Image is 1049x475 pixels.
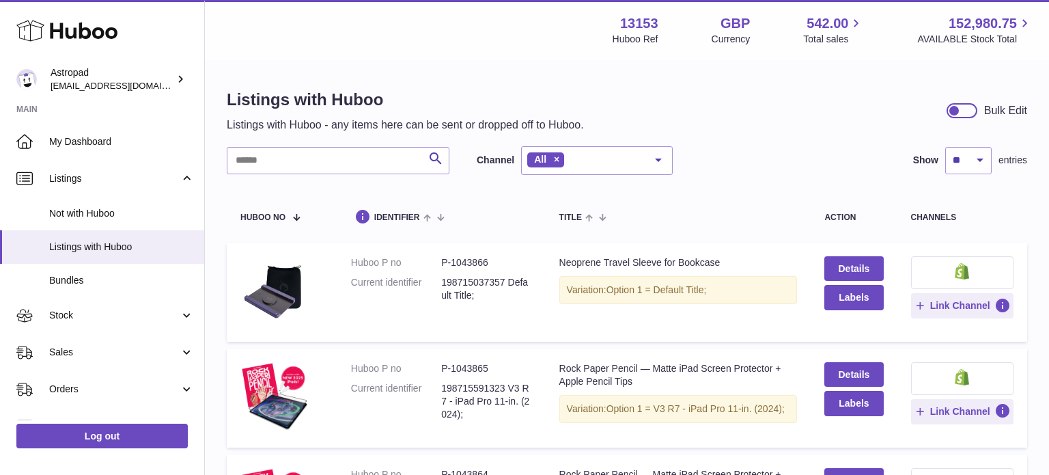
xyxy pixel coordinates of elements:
[913,154,938,167] label: Show
[559,256,798,269] div: Neoprene Travel Sleeve for Bookcase
[441,362,531,375] dd: P-1043865
[606,403,785,414] span: Option 1 = V3 R7 - iPad Pro 11-in. (2024);
[803,33,864,46] span: Total sales
[16,424,188,448] a: Log out
[49,172,180,185] span: Listings
[351,362,441,375] dt: Huboo P no
[955,263,969,280] img: shopify-small.png
[824,256,883,281] a: Details
[807,14,848,33] span: 542.00
[49,383,180,396] span: Orders
[441,276,531,302] dd: 198715037357 Default Title;
[998,154,1027,167] span: entries
[534,154,546,165] span: All
[227,118,584,133] p: Listings with Huboo - any items here can be sent or dropped off to Huboo.
[930,405,990,418] span: Link Channel
[824,362,883,387] a: Details
[824,213,883,222] div: action
[51,66,173,92] div: Astropad
[49,420,194,433] span: Usage
[559,362,798,388] div: Rock Paper Pencil — Matte iPad Screen Protector + Apple Pencil Tips
[721,14,750,33] strong: GBP
[930,299,990,312] span: Link Channel
[227,89,584,111] h1: Listings with Huboo
[911,399,1014,424] button: Link Channel
[606,284,707,295] span: Option 1 = Default Title;
[949,14,1017,33] span: 152,980.75
[955,369,969,385] img: shopify-small.png
[51,80,201,91] span: [EMAIL_ADDRESS][DOMAIN_NAME]
[824,285,883,310] button: Labels
[824,391,883,416] button: Labels
[240,256,309,325] img: Neoprene Travel Sleeve for Bookcase
[559,395,798,423] div: Variation:
[984,103,1027,118] div: Bulk Edit
[803,14,864,46] a: 542.00 Total sales
[441,256,531,269] dd: P-1043866
[712,33,751,46] div: Currency
[559,276,798,304] div: Variation:
[49,274,194,287] span: Bundles
[240,213,285,222] span: Huboo no
[613,33,658,46] div: Huboo Ref
[559,213,582,222] span: title
[917,14,1033,46] a: 152,980.75 AVAILABLE Stock Total
[49,207,194,220] span: Not with Huboo
[917,33,1033,46] span: AVAILABLE Stock Total
[477,154,514,167] label: Channel
[441,382,531,421] dd: 198715591323 V3 R7 - iPad Pro 11-in. (2024);
[351,382,441,421] dt: Current identifier
[620,14,658,33] strong: 13153
[374,213,420,222] span: identifier
[49,309,180,322] span: Stock
[911,213,1014,222] div: channels
[240,362,309,431] img: Rock Paper Pencil — Matte iPad Screen Protector + Apple Pencil Tips
[351,256,441,269] dt: Huboo P no
[49,241,194,254] span: Listings with Huboo
[911,293,1014,318] button: Link Channel
[49,135,194,148] span: My Dashboard
[351,276,441,302] dt: Current identifier
[49,346,180,359] span: Sales
[16,69,37,90] img: internalAdmin-13153@internal.huboo.com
